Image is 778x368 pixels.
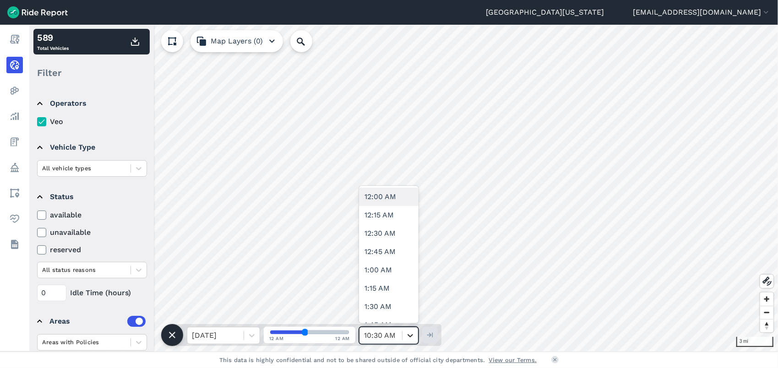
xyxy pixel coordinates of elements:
a: [GEOGRAPHIC_DATA][US_STATE] [486,7,604,18]
div: 12:45 AM [359,243,419,261]
div: 12:15 AM [359,206,419,224]
a: Areas [6,185,23,201]
span: 12 AM [336,335,350,342]
div: 1:15 AM [359,279,419,298]
button: Zoom in [760,292,773,306]
div: Idle Time (hours) [37,285,147,301]
a: Policy [6,159,23,176]
button: Reset bearing to north [760,319,773,332]
div: Filter [33,59,150,87]
div: 589 [37,31,69,44]
input: Search Location or Vehicles [290,30,327,52]
summary: Vehicle Type [37,135,146,160]
label: Veo [37,116,147,127]
div: Areas [49,316,146,327]
a: Fees [6,134,23,150]
canvas: Map [29,25,778,352]
summary: Status [37,184,146,210]
summary: Operators [37,91,146,116]
span: 12 AM [269,335,284,342]
label: available [37,210,147,221]
div: 1:45 AM [359,316,419,334]
label: reserved [37,244,147,255]
a: Datasets [6,236,23,253]
div: Total Vehicles [37,31,69,53]
a: Report [6,31,23,48]
a: Health [6,211,23,227]
button: Map Layers (0) [190,30,283,52]
a: Realtime [6,57,23,73]
button: Zoom out [760,306,773,319]
a: Analyze [6,108,23,124]
div: 3 mi [736,337,773,347]
a: Heatmaps [6,82,23,99]
a: View our Terms. [489,356,537,364]
div: 1:30 AM [359,298,419,316]
img: Ride Report [7,6,68,18]
div: 1:00 AM [359,261,419,279]
summary: Areas [37,308,146,334]
div: 12:30 AM [359,224,419,243]
div: 12:00 AM [359,188,419,206]
button: [EMAIL_ADDRESS][DOMAIN_NAME] [633,7,771,18]
label: unavailable [37,227,147,238]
